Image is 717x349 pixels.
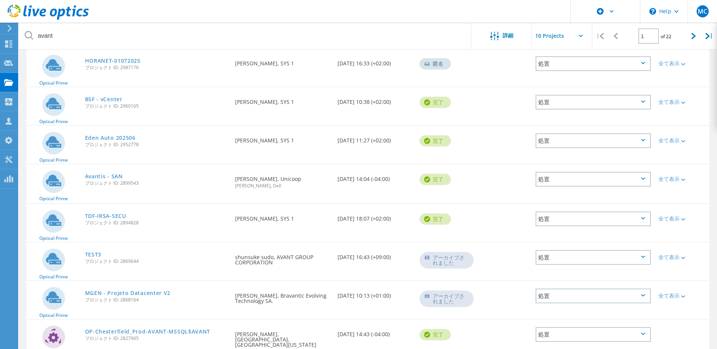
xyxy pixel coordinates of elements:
div: 完了 [420,135,451,147]
span: MC [698,8,707,14]
a: TEST3 [85,252,102,257]
div: 全て表示 [658,99,706,105]
a: Eden Auto 202506 [85,135,136,141]
span: プロジェクト ID: 2960165 [85,104,228,108]
span: Optical Prime [39,158,68,162]
a: HORANET-01072025 [85,58,141,63]
div: 完了 [420,174,451,185]
span: Optical Prime [39,196,68,201]
span: Optical Prime [39,313,68,318]
span: プロジェクト ID: 2899543 [85,181,228,185]
span: プロジェクト ID: 2868164 [85,298,228,302]
span: Optical Prime [39,236,68,241]
a: Live Optics Dashboard [8,16,89,21]
div: 完了 [420,329,451,340]
div: 処置 [536,172,651,187]
span: プロジェクト ID: 2894828 [85,221,228,225]
div: [DATE] 10:13 (+01:00) [334,281,416,306]
div: [PERSON_NAME], Bravantic Evolving Technology SA. [231,281,334,311]
div: アーカイブされました [420,252,474,269]
div: [DATE] 14:43 (-04:00) [334,320,416,344]
div: shunsuke sudo, AVANT GROUP CORPORATION [231,242,334,273]
input: プロジェクトを名前、所有者、ID、会社などで検索 [19,23,472,49]
span: of 22 [661,33,671,40]
div: 全て表示 [658,293,706,298]
div: | [592,23,608,49]
span: Optical Prime [39,119,68,124]
div: 完了 [420,97,451,108]
div: [PERSON_NAME], SYS 1 [231,126,334,151]
div: 匿名 [420,58,451,69]
div: 処置 [536,327,651,342]
a: TDF-IRSA-SECU [85,213,126,219]
div: 処置 [536,212,651,226]
div: [PERSON_NAME], SYS 1 [231,87,334,112]
svg: \n [649,8,656,15]
a: Avantis - SAN [85,174,123,179]
span: プロジェクト ID: 2987176 [85,65,228,70]
div: 全て表示 [658,255,706,260]
div: 全て表示 [658,176,706,182]
span: プロジェクト ID: 2869644 [85,259,228,264]
div: 処置 [536,133,651,148]
div: 処置 [536,289,651,303]
div: [DATE] 11:27 (+02:00) [334,126,416,151]
span: 詳細 [503,33,513,38]
span: プロジェクト ID: 2827905 [85,336,228,341]
span: [PERSON_NAME], Dell [235,184,330,188]
div: | [702,23,717,49]
div: [DATE] 16:33 (+02:00) [334,49,416,74]
a: OP-Chesterfield_Prod-AVANT-MSSQL$AVANT [85,329,211,334]
div: [PERSON_NAME], SYS 1 [231,49,334,74]
div: 全て表示 [658,61,706,66]
a: BSF - vCenter [85,97,122,102]
div: [PERSON_NAME], SYS 1 [231,204,334,229]
div: 処置 [536,56,651,71]
span: プロジェクト ID: 2952778 [85,142,228,147]
div: 全て表示 [658,138,706,143]
div: アーカイブされました [420,290,474,307]
span: Optical Prime [39,275,68,279]
span: Optical Prime [39,81,68,85]
div: 全て表示 [658,216,706,221]
div: [DATE] 18:07 (+02:00) [334,204,416,229]
div: 完了 [420,213,451,225]
div: 処置 [536,250,651,265]
div: 処置 [536,95,651,110]
div: [PERSON_NAME], Unicoop [231,164,334,196]
a: MGEN - Projeto Datacenter V2 [85,290,171,296]
div: [DATE] 16:43 (+09:00) [334,242,416,267]
div: [DATE] 10:38 (+02:00) [334,87,416,112]
div: [DATE] 14:04 (-04:00) [334,164,416,189]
